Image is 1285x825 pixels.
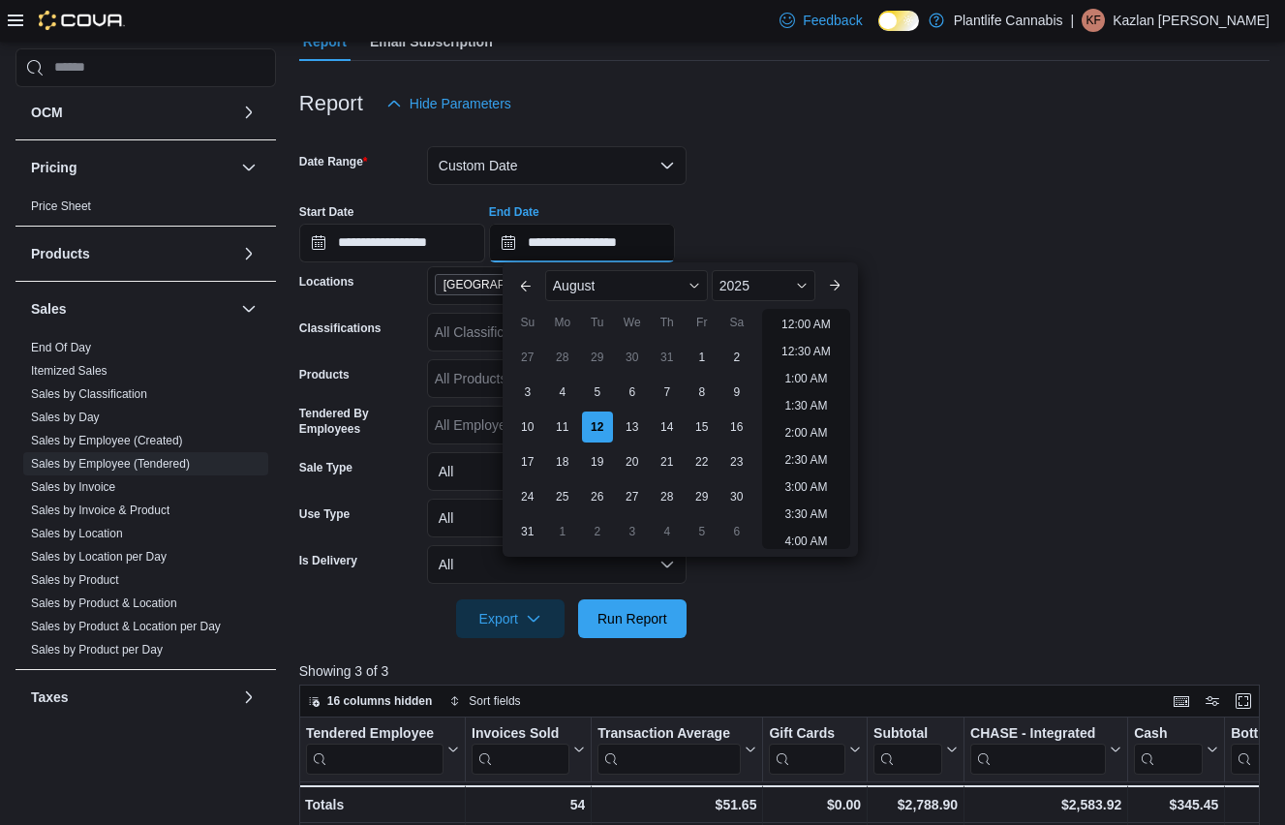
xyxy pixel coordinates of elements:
[597,724,741,774] div: Transaction Average
[582,481,613,512] div: day-26
[299,406,419,437] label: Tendered By Employees
[774,313,839,336] li: 12:00 AM
[237,156,260,179] button: Pricing
[31,526,123,541] span: Sales by Location
[510,270,541,301] button: Previous Month
[712,270,815,301] div: Button. Open the year selector. 2025 is currently selected.
[769,793,861,816] div: $0.00
[687,342,718,373] div: day-1
[597,724,756,774] button: Transaction Average
[547,377,578,408] div: day-4
[512,481,543,512] div: day-24
[299,321,382,336] label: Classifications
[31,480,115,494] a: Sales by Invoice
[1201,689,1224,713] button: Display options
[1082,9,1105,32] div: Kazlan Foisy-Lentz
[1071,9,1075,32] p: |
[970,724,1121,774] button: CHASE - Integrated
[427,146,687,185] button: Custom Date
[687,446,718,477] div: day-22
[617,307,648,338] div: We
[469,693,520,709] span: Sort fields
[31,596,177,611] span: Sales by Product & Location
[553,278,596,293] span: August
[31,387,147,401] a: Sales by Classification
[652,412,683,443] div: day-14
[1232,689,1255,713] button: Enter fullscreen
[31,549,167,565] span: Sales by Location per Day
[617,516,648,547] div: day-3
[1134,793,1218,816] div: $345.45
[777,475,835,499] li: 3:00 AM
[31,103,63,122] h3: OCM
[427,545,687,584] button: All
[31,573,119,587] a: Sales by Product
[300,689,441,713] button: 16 columns hidden
[299,224,485,262] input: Press the down key to open a popover containing a calendar.
[31,550,167,564] a: Sales by Location per Day
[31,596,177,610] a: Sales by Product & Location
[772,1,870,40] a: Feedback
[31,103,233,122] button: OCM
[970,793,1121,816] div: $2,583.92
[652,377,683,408] div: day-7
[970,724,1106,743] div: CHASE - Integrated
[31,158,233,177] button: Pricing
[31,299,67,319] h3: Sales
[31,433,183,448] span: Sales by Employee (Created)
[1134,724,1203,774] div: Cash
[777,448,835,472] li: 2:30 AM
[31,527,123,540] a: Sales by Location
[582,516,613,547] div: day-2
[31,642,163,657] span: Sales by Product per Day
[873,793,958,816] div: $2,788.90
[687,307,718,338] div: Fr
[617,412,648,443] div: day-13
[545,270,708,301] div: Button. Open the month selector. August is currently selected.
[769,724,845,743] div: Gift Cards
[31,340,91,355] span: End Of Day
[547,516,578,547] div: day-1
[299,154,368,169] label: Date Range
[1113,9,1270,32] p: Kazlan [PERSON_NAME]
[299,274,354,290] label: Locations
[721,412,752,443] div: day-16
[954,9,1063,32] p: Plantlife Cannabis
[237,297,260,321] button: Sales
[721,377,752,408] div: day-9
[687,481,718,512] div: day-29
[31,643,163,657] a: Sales by Product per Day
[472,724,569,743] div: Invoices Sold
[31,434,183,447] a: Sales by Employee (Created)
[1134,724,1203,743] div: Cash
[617,342,648,373] div: day-30
[721,446,752,477] div: day-23
[762,309,850,549] ul: Time
[31,411,100,424] a: Sales by Day
[1170,689,1193,713] button: Keyboard shortcuts
[489,224,675,262] input: Press the down key to enter a popover containing a calendar. Press the escape key to close the po...
[547,342,578,373] div: day-28
[582,446,613,477] div: day-19
[687,412,718,443] div: day-15
[435,274,619,295] span: St. Albert - Erin Ridge
[547,481,578,512] div: day-25
[31,244,90,263] h3: Products
[777,530,835,553] li: 4:00 AM
[237,686,260,709] button: Taxes
[31,456,190,472] span: Sales by Employee (Tendered)
[31,504,169,517] a: Sales by Invoice & Product
[512,412,543,443] div: day-10
[582,377,613,408] div: day-5
[237,101,260,124] button: OCM
[31,479,115,495] span: Sales by Invoice
[31,199,91,214] span: Price Sheet
[31,572,119,588] span: Sales by Product
[305,793,459,816] div: Totals
[31,363,107,379] span: Itemized Sales
[299,506,350,522] label: Use Type
[306,724,459,774] button: Tendered Employee
[777,421,835,444] li: 2:00 AM
[512,307,543,338] div: Su
[472,724,569,774] div: Invoices Sold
